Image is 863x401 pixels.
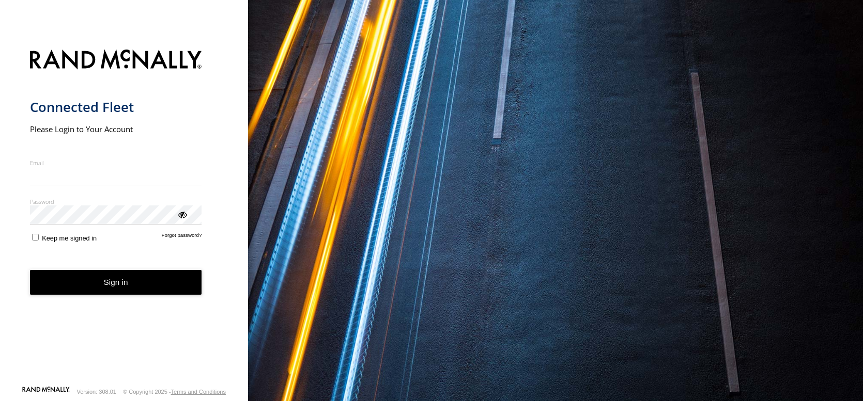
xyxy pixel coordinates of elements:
[42,234,97,242] span: Keep me signed in
[32,234,39,240] input: Keep me signed in
[30,198,202,205] label: Password
[123,389,226,395] div: © Copyright 2025 -
[30,124,202,134] h2: Please Login to Your Account
[30,159,202,167] label: Email
[30,47,202,74] img: Rand McNally
[77,389,116,395] div: Version: 308.01
[30,99,202,116] h1: Connected Fleet
[177,209,187,219] div: ViewPassword
[30,43,219,386] form: main
[162,232,202,242] a: Forgot password?
[22,387,70,397] a: Visit our Website
[171,389,226,395] a: Terms and Conditions
[30,270,202,295] button: Sign in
